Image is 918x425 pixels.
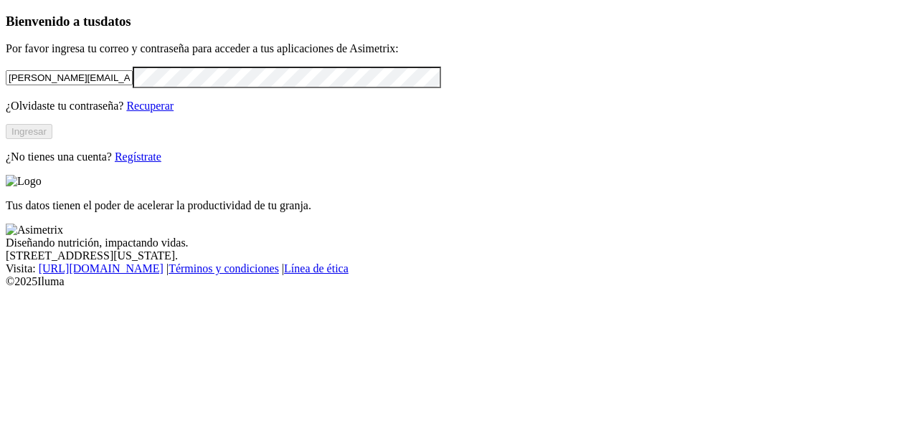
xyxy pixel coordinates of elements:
a: Términos y condiciones [169,262,279,274]
a: Regístrate [115,151,161,163]
p: Por favor ingresa tu correo y contraseña para acceder a tus aplicaciones de Asimetrix: [6,42,912,55]
a: Línea de ética [284,262,349,274]
input: Tu correo [6,70,133,85]
p: ¿Olvidaste tu contraseña? [6,100,912,113]
span: datos [100,14,131,29]
a: Recuperar [126,100,174,112]
button: Ingresar [6,124,52,139]
p: Tus datos tienen el poder de acelerar la productividad de tu granja. [6,199,912,212]
div: [STREET_ADDRESS][US_STATE]. [6,249,912,262]
div: © 2025 Iluma [6,275,912,288]
div: Visita : | | [6,262,912,275]
img: Logo [6,175,42,188]
p: ¿No tienes una cuenta? [6,151,912,163]
h3: Bienvenido a tus [6,14,912,29]
img: Asimetrix [6,224,63,237]
div: Diseñando nutrición, impactando vidas. [6,237,912,249]
a: [URL][DOMAIN_NAME] [39,262,164,274]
